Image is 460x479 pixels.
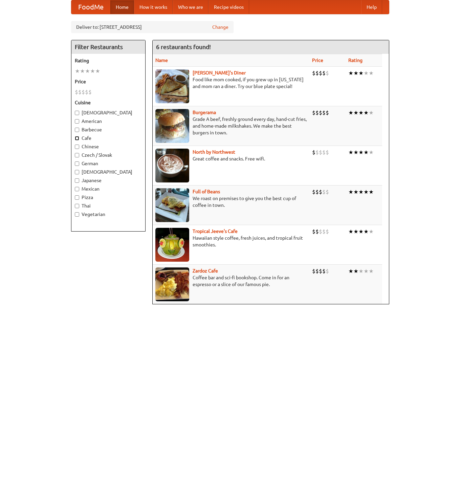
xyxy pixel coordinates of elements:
[75,153,79,157] input: Czech / Slovak
[155,58,168,63] a: Name
[75,204,79,208] input: Thai
[173,0,209,14] a: Who we are
[75,109,142,116] label: [DEMOGRAPHIC_DATA]
[155,69,189,103] img: sallys.jpg
[312,267,315,275] li: $
[193,149,235,155] b: North by Northwest
[319,228,322,235] li: $
[155,274,307,288] p: Coffee bar and sci-fi bookshop. Come in for an espresso or a slice of our famous pie.
[75,195,79,200] input: Pizza
[209,0,249,14] a: Recipe videos
[155,76,307,90] p: Food like mom cooked, if you grew up in [US_STATE] and mom ran a diner. Try our blue plate special!
[353,149,358,156] li: ★
[75,161,79,166] input: German
[361,0,382,14] a: Help
[322,267,326,275] li: $
[322,188,326,196] li: $
[193,189,220,194] a: Full of Beans
[319,188,322,196] li: $
[322,109,326,116] li: $
[348,228,353,235] li: ★
[155,155,307,162] p: Great coffee and snacks. Free wifi.
[75,57,142,64] h5: Rating
[326,109,329,116] li: $
[312,149,315,156] li: $
[315,149,319,156] li: $
[326,267,329,275] li: $
[75,178,79,183] input: Japanese
[75,99,142,106] h5: Cuisine
[78,88,82,96] li: $
[75,78,142,85] h5: Price
[358,267,364,275] li: ★
[348,188,353,196] li: ★
[326,188,329,196] li: $
[75,169,142,175] label: [DEMOGRAPHIC_DATA]
[75,194,142,201] label: Pizza
[75,128,79,132] input: Barbecue
[369,228,374,235] li: ★
[75,67,80,75] li: ★
[358,149,364,156] li: ★
[369,69,374,77] li: ★
[95,67,100,75] li: ★
[75,202,142,209] label: Thai
[353,69,358,77] li: ★
[319,267,322,275] li: $
[75,211,142,218] label: Vegetarian
[364,149,369,156] li: ★
[358,228,364,235] li: ★
[353,188,358,196] li: ★
[193,70,246,75] b: [PERSON_NAME]'s Diner
[364,69,369,77] li: ★
[326,149,329,156] li: $
[71,21,234,33] div: Deliver to: [STREET_ADDRESS]
[315,267,319,275] li: $
[75,111,79,115] input: [DEMOGRAPHIC_DATA]
[326,228,329,235] li: $
[75,170,79,174] input: [DEMOGRAPHIC_DATA]
[193,268,218,274] a: Zardoz Cafe
[348,109,353,116] li: ★
[193,110,216,115] b: Burgerama
[71,0,110,14] a: FoodMe
[358,188,364,196] li: ★
[322,228,326,235] li: $
[75,126,142,133] label: Barbecue
[312,69,315,77] li: $
[348,267,353,275] li: ★
[326,69,329,77] li: $
[155,235,307,248] p: Hawaiian style coffee, fresh juices, and tropical fruit smoothies.
[75,118,142,125] label: American
[85,88,88,96] li: $
[315,109,319,116] li: $
[110,0,134,14] a: Home
[155,188,189,222] img: beans.jpg
[315,69,319,77] li: $
[75,145,79,149] input: Chinese
[88,88,92,96] li: $
[82,88,85,96] li: $
[364,228,369,235] li: ★
[155,149,189,182] img: north.jpg
[312,228,315,235] li: $
[369,149,374,156] li: ★
[322,149,326,156] li: $
[369,188,374,196] li: ★
[364,109,369,116] li: ★
[75,135,142,141] label: Cafe
[75,212,79,217] input: Vegetarian
[90,67,95,75] li: ★
[156,44,211,50] ng-pluralize: 6 restaurants found!
[193,228,238,234] a: Tropical Jeeve's Cafe
[75,186,142,192] label: Mexican
[358,109,364,116] li: ★
[312,58,323,63] a: Price
[353,109,358,116] li: ★
[134,0,173,14] a: How it works
[353,228,358,235] li: ★
[75,119,79,124] input: American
